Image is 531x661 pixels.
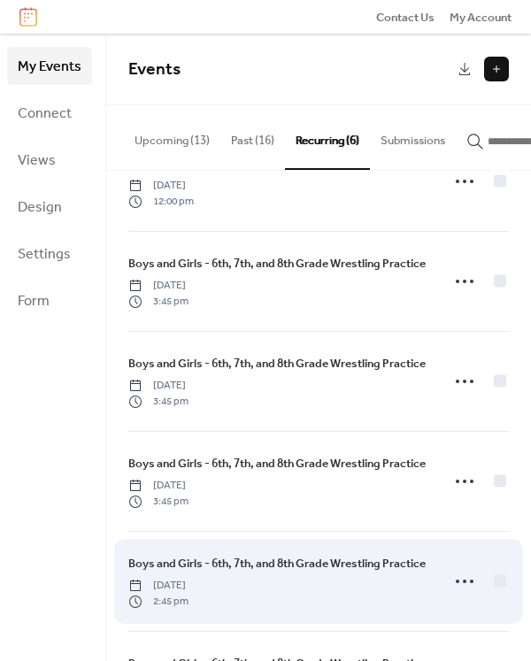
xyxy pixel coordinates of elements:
[128,578,189,594] span: [DATE]
[128,355,426,373] span: Boys and Girls - 6th, 7th, and 8th Grade Wrestling Practice
[128,594,189,610] span: 2:45 pm
[128,294,189,310] span: 3:45 pm
[7,94,92,132] a: Connect
[128,394,189,410] span: 3:45 pm
[128,554,426,573] a: Boys and Girls - 6th, 7th, and 8th Grade Wrestling Practice
[128,254,426,273] a: Boys and Girls - 6th, 7th, and 8th Grade Wrestling Practice
[19,7,37,27] img: logo
[128,194,194,210] span: 12:00 pm
[128,478,189,494] span: [DATE]
[450,9,512,27] span: My Account
[128,378,189,394] span: [DATE]
[124,105,220,167] button: Upcoming (13)
[128,555,426,573] span: Boys and Girls - 6th, 7th, and 8th Grade Wrestling Practice
[128,454,426,473] a: Boys and Girls - 6th, 7th, and 8th Grade Wrestling Practice
[7,234,92,273] a: Settings
[376,9,435,27] span: Contact Us
[285,105,370,169] button: Recurring (6)
[128,53,181,86] span: Events
[220,105,285,167] button: Past (16)
[450,8,512,26] a: My Account
[128,354,426,373] a: Boys and Girls - 6th, 7th, and 8th Grade Wrestling Practice
[18,100,72,127] span: Connect
[370,105,456,167] button: Submissions
[7,281,92,319] a: Form
[128,494,189,510] span: 3:45 pm
[18,53,81,81] span: My Events
[128,178,194,194] span: [DATE]
[128,255,426,273] span: Boys and Girls - 6th, 7th, and 8th Grade Wrestling Practice
[128,455,426,473] span: Boys and Girls - 6th, 7th, and 8th Grade Wrestling Practice
[7,47,92,85] a: My Events
[7,188,92,226] a: Design
[376,8,435,26] a: Contact Us
[18,147,56,174] span: Views
[128,278,189,294] span: [DATE]
[18,241,71,268] span: Settings
[18,194,62,221] span: Design
[7,141,92,179] a: Views
[18,288,50,315] span: Form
